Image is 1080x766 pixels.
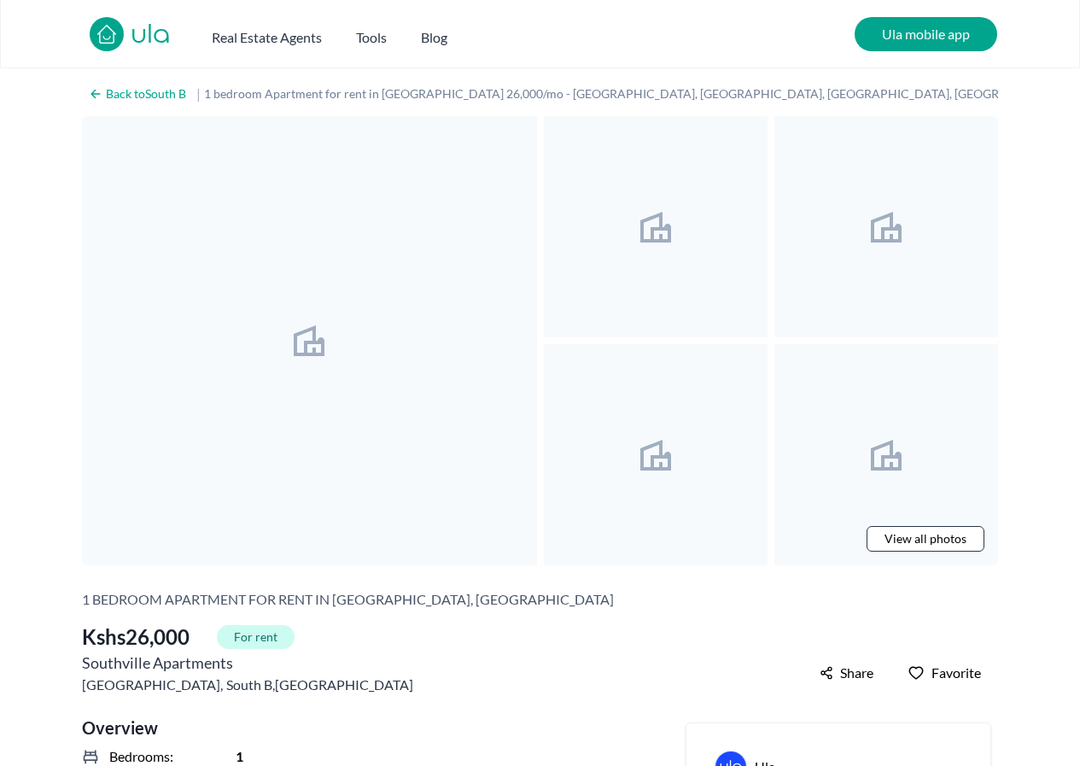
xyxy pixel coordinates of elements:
[421,20,447,48] a: Blog
[867,526,984,552] a: View all photos
[212,20,322,48] button: Real Estate Agents
[196,84,201,104] span: |
[884,530,966,547] span: View all photos
[82,623,190,651] span: Kshs 26,000
[131,20,171,51] a: ula
[840,663,873,683] span: Share
[356,27,387,48] h2: Tools
[82,716,610,740] h2: Overview
[356,20,387,48] button: Tools
[931,663,981,683] span: Favorite
[212,27,322,48] h2: Real Estate Agents
[82,651,413,675] h2: Southville Apartments
[226,675,272,695] a: South B
[421,27,447,48] h2: Blog
[855,17,997,51] a: Ula mobile app
[82,82,193,106] a: Back toSouth B
[82,589,614,610] h2: 1 bedroom Apartment for rent in [GEOGRAPHIC_DATA], [GEOGRAPHIC_DATA]
[82,675,413,695] span: [GEOGRAPHIC_DATA] , , [GEOGRAPHIC_DATA]
[212,20,482,48] nav: Main
[106,85,186,102] h2: Back to South B
[217,625,295,649] span: For rent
